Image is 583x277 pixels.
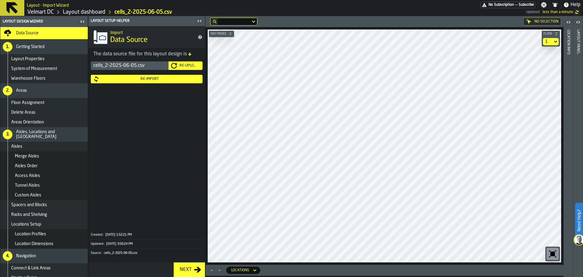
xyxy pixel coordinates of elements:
a: link-to-/wh/i/f27944ef-e44e-4cb8-aca8-30c52093261f/import/layout/1f240f5a-d7d8-4b69-a216-f60f27f7... [114,9,172,16]
label: button-toggle-undefined [573,9,581,16]
label: button-toggle-Settings [538,2,549,8]
span: Warehouse Floors [11,76,46,81]
li: menu Location Profiles [0,229,88,239]
div: hide filter [213,20,216,23]
span: Data Source [110,35,148,45]
button: button-Re-Upload [169,61,203,70]
li: menu Warehouse Floors [0,74,88,83]
div: 2. [3,86,12,95]
span: Aisles [11,144,22,149]
span: Tunnel Aisles [15,183,40,188]
span: Location Dimensions [15,241,53,246]
nav: Breadcrumb [27,9,276,16]
span: Aisles, Locations and [GEOGRAPHIC_DATA] [16,130,85,139]
span: Location Profiles [15,232,46,237]
div: DropdownMenuValue-default-floor [545,39,550,44]
div: 3. [3,130,12,139]
h2: Sub Title [27,2,69,8]
li: menu Aisles [0,142,88,151]
div: Menu Subscription [480,2,536,8]
h2: Sub Title [110,29,193,35]
span: Getting Started [16,44,45,49]
div: title-Data Source [88,26,205,48]
span: Access Aisles [15,173,40,178]
div: cells_2-2025-06-05.csv [91,61,169,70]
label: button-toggle-Notifications [550,2,561,8]
li: menu Locations Setup [0,220,88,229]
li: menu Floor Assignment [0,98,88,108]
div: Re-Upload [177,64,200,68]
div: Updated [91,242,106,246]
span: : [101,251,102,255]
span: System of Measurement [11,66,57,71]
li: menu System of Measurement [0,64,88,74]
span: Subscribe [519,3,534,7]
li: menu Getting Started [0,40,88,54]
li: menu Access Aisles [0,171,88,181]
div: Source [91,251,103,255]
span: Floor Assignment [11,100,44,105]
li: menu Layout Properties [0,54,88,64]
span: — [515,3,517,7]
span: Merge Aisles [15,154,39,159]
label: button-toggle-Close me [78,18,87,25]
li: menu Connect & Link Areas [0,263,88,273]
span: Custom Aisles [15,193,41,198]
span: Layout Properties [11,57,45,61]
button: Source:cells_2-2025-06-05.csv [91,249,203,258]
li: menu Data Source [0,27,88,40]
div: button-toolbar-undefined [545,247,560,261]
button: button- [209,31,234,37]
button: button-Re-Import [91,75,203,83]
div: DropdownMenuValue-locations [231,268,249,272]
span: No Subscription [489,3,514,7]
span: Aisles Order [15,164,38,168]
svg: Reset zoom and position [548,249,557,259]
span: Updated: [526,10,540,14]
span: Racks and Shelving [11,212,47,217]
header: Layout Design Wizard [0,16,88,27]
div: DropdownMenuValue-locations [226,267,260,274]
span: Edit Modes [210,32,227,36]
span: Data Source [16,31,39,36]
header: Layout panel [573,16,583,277]
div: 1. [3,42,12,52]
li: menu Tunnel Aisles [0,181,88,190]
label: button-toggle-Open [574,17,582,28]
div: KeyValueItem-Source [91,248,203,258]
div: KeyValueItem-Updated [91,239,203,248]
div: The data source file for this layout design is [93,50,200,58]
span: Areas Orientation [11,120,44,125]
header: Layout Setup Helper [88,16,205,26]
li: menu Areas [0,83,88,98]
li: menu Racks and Shelving [0,210,88,220]
span: Help [571,1,581,9]
div: Layout Setup Helper [90,19,195,23]
span: Areas [16,88,27,93]
li: menu Merge Aisles [0,151,88,161]
label: button-toggle-Help [561,1,583,9]
li: menu Aisles, Locations and Bays [0,127,88,142]
span: Locations Setup [11,222,41,227]
a: link-to-/wh/i/f27944ef-e44e-4cb8-aca8-30c52093261f/pricing/ [480,2,536,8]
div: Next [177,266,194,273]
span: Floor [542,32,553,36]
label: button-toggle-Close me [195,17,204,25]
li: menu Spacers and Blocks [0,200,88,210]
li: menu Aisles Order [0,161,88,171]
button: Created:[DATE] 1:52:21 PM [91,230,203,239]
button: button- [542,31,560,37]
span: Connect & Link Areas [11,266,51,271]
a: link-to-/wh/i/f27944ef-e44e-4cb8-aca8-30c52093261f/designer [63,9,105,16]
li: menu Custom Aisles [0,190,88,200]
div: KeyValueItem-Created [91,230,203,239]
div: Location Info [566,28,571,275]
li: menu Location Dimensions [0,239,88,249]
li: menu Navigation [0,249,88,263]
label: button-toggle-Open [564,17,573,28]
button: Minimize [216,267,223,273]
div: No Selection [523,18,561,26]
div: DropdownMenuValue-default-floor [543,38,559,45]
a: link-to-/wh/i/f27944ef-e44e-4cb8-aca8-30c52093261f [27,9,54,16]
